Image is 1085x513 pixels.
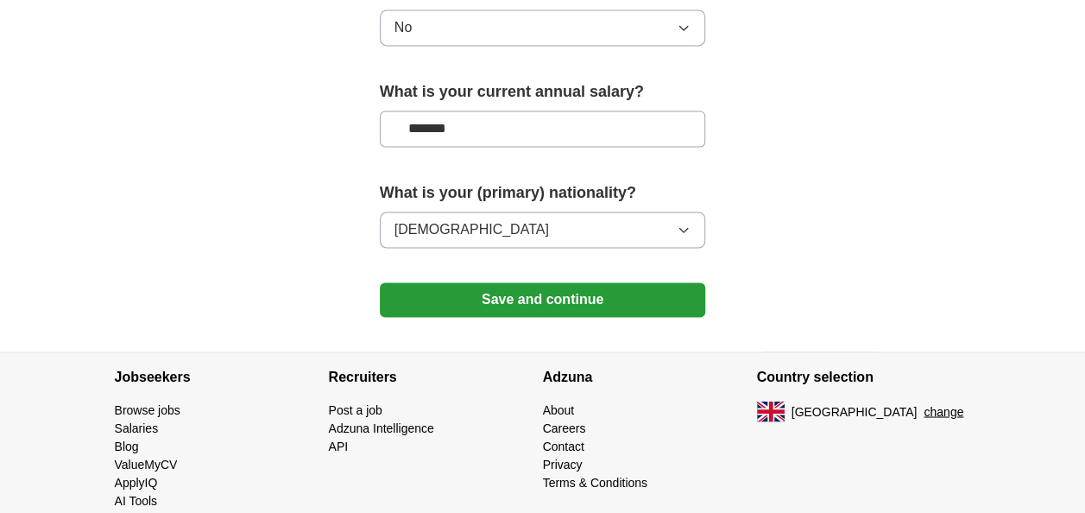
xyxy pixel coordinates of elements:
label: What is your (primary) nationality? [380,181,706,205]
a: ApplyIQ [115,475,158,489]
label: What is your current annual salary? [380,80,706,104]
button: change [924,402,963,421]
a: ValueMyCV [115,457,178,471]
button: [DEMOGRAPHIC_DATA] [380,212,706,248]
a: API [329,439,349,453]
a: Blog [115,439,139,453]
a: AI Tools [115,493,158,507]
a: Browse jobs [115,402,180,416]
a: Privacy [543,457,583,471]
a: Contact [543,439,584,453]
span: [GEOGRAPHIC_DATA] [792,402,918,421]
img: UK flag [757,401,785,421]
a: Post a job [329,402,382,416]
a: About [543,402,575,416]
a: Adzuna Intelligence [329,421,434,434]
a: Salaries [115,421,159,434]
button: Save and continue [380,282,706,317]
a: Careers [543,421,586,434]
button: No [380,9,706,46]
a: Terms & Conditions [543,475,647,489]
h4: Country selection [757,352,971,401]
span: No [394,17,412,38]
span: [DEMOGRAPHIC_DATA] [394,219,549,240]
